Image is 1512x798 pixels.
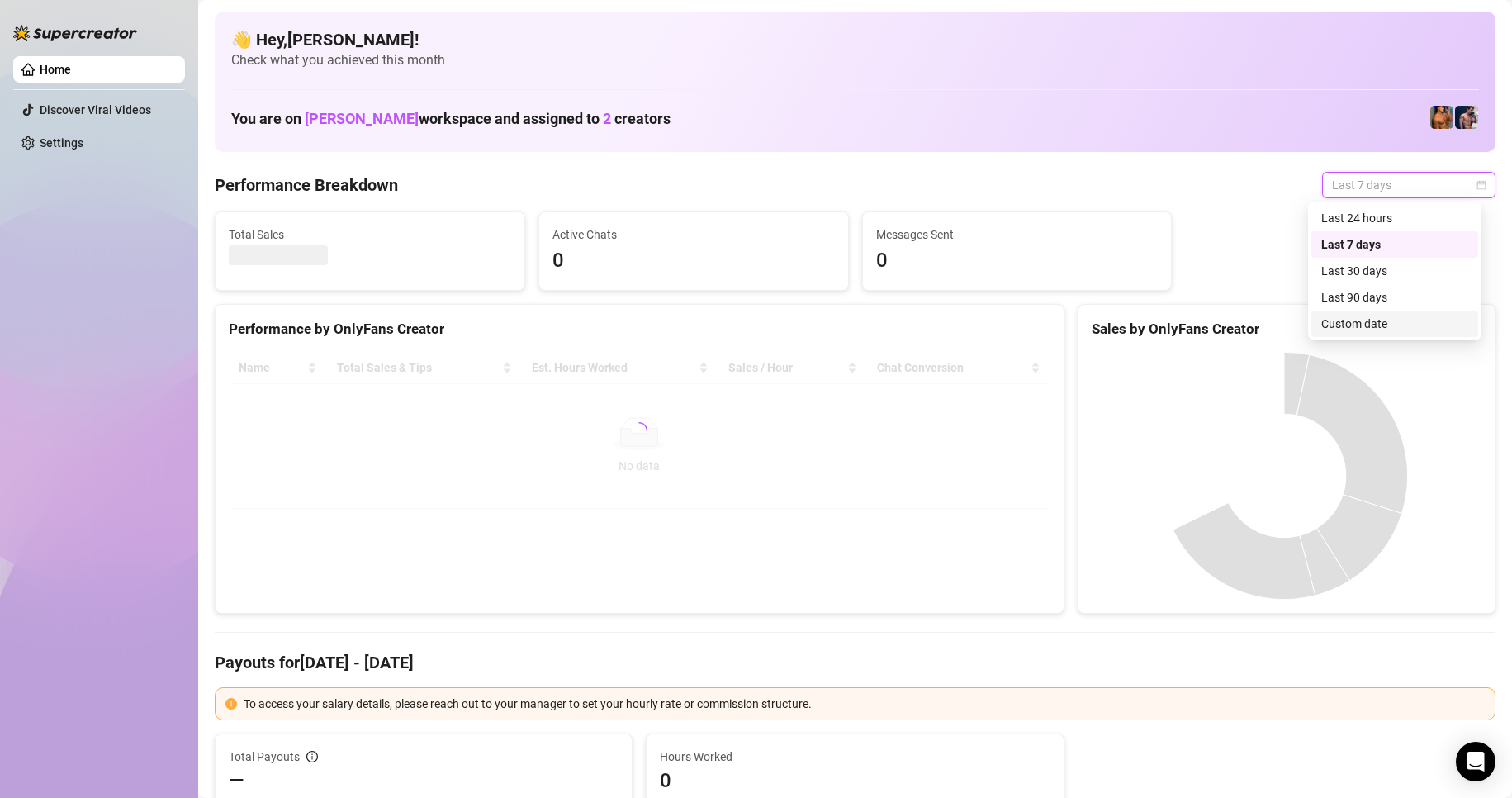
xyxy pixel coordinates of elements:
[1476,180,1486,190] span: calendar
[229,748,300,766] span: Total Payouts
[215,173,398,197] h4: Performance Breakdown
[1311,231,1478,258] div: Last 7 days
[1311,284,1478,311] div: Last 90 days
[229,767,244,794] span: —
[229,226,511,244] span: Total Sales
[13,25,137,41] img: logo-BBDzfeDw.svg
[1311,205,1478,231] div: Last 24 hours
[1311,311,1478,337] div: Custom date
[225,698,237,710] span: exclamation-circle
[876,226,1159,244] span: Messages Sent
[40,136,83,150] a: Settings
[215,651,1495,674] h4: Payouts for [DATE] - [DATE]
[244,695,1485,713] div: To access your salary details, please reach out to your manager to set your hourly rate or commis...
[660,767,1050,794] span: 0
[231,110,671,128] h1: You are on workspace and assigned to creators
[229,318,1050,340] div: Performance by OnlyFans Creator
[603,110,611,127] span: 2
[552,245,835,277] span: 0
[552,226,835,244] span: Active Chats
[306,751,318,762] span: info-circle
[1321,235,1468,254] div: Last 7 days
[40,63,71,76] a: Home
[876,245,1159,277] span: 0
[1321,288,1468,306] div: Last 90 days
[40,103,151,116] a: Discover Viral Videos
[631,422,647,439] span: loading
[1092,318,1481,340] div: Sales by OnlyFans Creator
[231,28,1479,51] h4: 👋 Hey, [PERSON_NAME] !
[1321,209,1468,227] div: Last 24 hours
[1332,173,1486,197] span: Last 7 days
[305,110,419,127] span: [PERSON_NAME]
[1321,315,1468,333] div: Custom date
[1455,106,1478,129] img: Axel
[231,51,1479,69] span: Check what you achieved this month
[1321,262,1468,280] div: Last 30 days
[660,748,1050,766] span: Hours Worked
[1430,106,1453,129] img: JG
[1311,258,1478,284] div: Last 30 days
[1456,742,1495,781] div: Open Intercom Messenger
